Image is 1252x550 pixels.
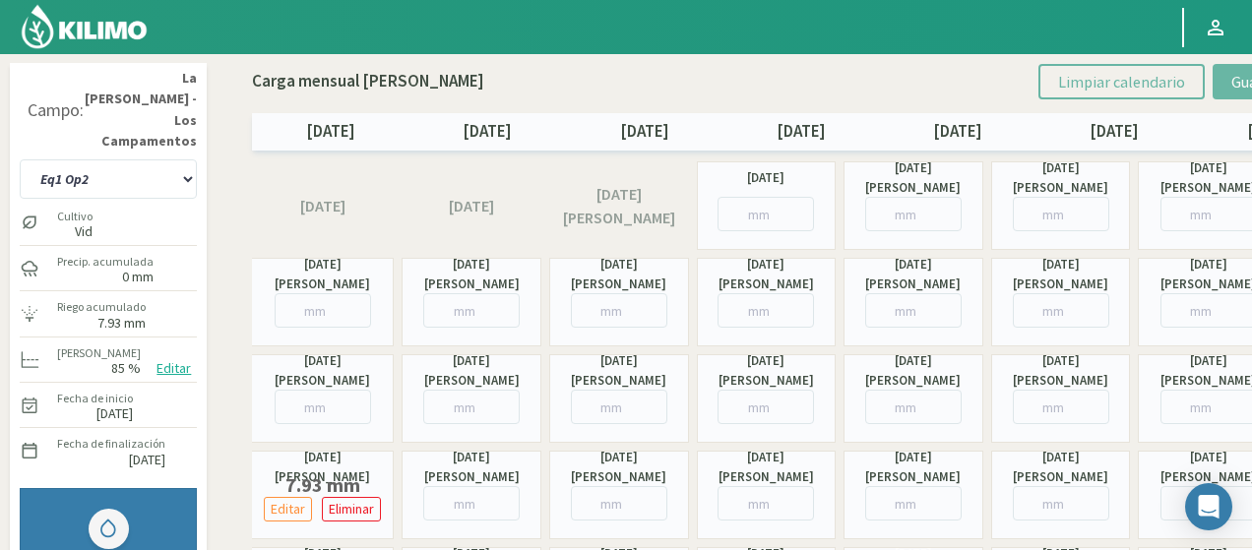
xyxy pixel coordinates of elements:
p: [DATE] [409,119,566,145]
input: mm [275,390,371,424]
label: 7.93 mm [97,317,146,330]
label: Precip. acumulada [57,253,154,271]
label: [DATE][PERSON_NAME] [705,448,829,487]
label: [PERSON_NAME] [57,344,141,362]
label: [DATE][PERSON_NAME] [705,351,829,391]
p: [DATE] [1036,119,1193,145]
label: [DATE][PERSON_NAME] [851,351,975,391]
input: mm [423,486,520,520]
button: Editar [151,357,197,380]
span: Limpiar calendario [1058,72,1185,92]
label: [DATE][PERSON_NAME] [557,255,681,294]
label: [DATE][PERSON_NAME] [851,158,975,198]
label: [DATE][PERSON_NAME] [259,448,386,487]
label: [DATE][PERSON_NAME] [409,448,533,487]
input: mm [423,293,520,328]
input: mm [718,486,814,520]
label: [DATE] [300,194,345,217]
input: mm [1013,390,1109,424]
label: [DATE][PERSON_NAME] [999,448,1123,487]
label: [DATE][PERSON_NAME] [557,351,681,391]
label: [DATE][PERSON_NAME] [259,351,386,391]
button: Editar [264,497,312,521]
input: mm [1013,197,1109,231]
label: 85 % [111,362,141,375]
label: Riego acumulado [57,298,146,316]
label: Fecha de finalización [57,435,165,453]
input: mm [865,390,962,424]
input: mm [865,197,962,231]
p: Editar [271,498,305,520]
input: mm [865,293,962,328]
label: [DATE][PERSON_NAME] [259,255,386,294]
input: mm [571,390,667,424]
label: 7.93 mm [259,477,386,493]
label: [DATE] [129,454,165,466]
img: Kilimo [20,3,149,50]
input: mm [1013,293,1109,328]
label: [DATE][PERSON_NAME] [999,351,1123,391]
label: [DATE][PERSON_NAME] [851,448,975,487]
label: [DATE][PERSON_NAME] [409,351,533,391]
input: mm [571,293,667,328]
button: Limpiar calendario [1038,64,1205,99]
label: [DATE][PERSON_NAME] [557,448,681,487]
p: [DATE] [879,119,1035,145]
p: [DATE] [722,119,879,145]
p: Eliminar [329,498,374,520]
input: mm [1013,486,1109,520]
label: [DATE][PERSON_NAME] [999,255,1123,294]
label: [DATE] [747,168,784,188]
label: [DATE][PERSON_NAME] [409,255,533,294]
label: [DATE][PERSON_NAME] [559,182,679,230]
input: mm [718,197,814,231]
label: [DATE][PERSON_NAME] [851,255,975,294]
div: Campo: [28,100,84,120]
label: [DATE] [449,194,494,217]
label: 0 mm [122,271,154,283]
label: Vid [57,225,93,238]
label: [DATE][PERSON_NAME] [999,158,1123,198]
input: mm [571,486,667,520]
input: mm [718,293,814,328]
input: mm [718,390,814,424]
label: Cultivo [57,208,93,225]
label: Fecha de inicio [57,390,133,407]
input: mm [423,390,520,424]
p: [DATE] [566,119,722,145]
div: Open Intercom Messenger [1185,483,1232,530]
input: mm [865,486,962,520]
p: Carga mensual [PERSON_NAME] [252,69,484,94]
button: Eliminar [322,497,381,521]
p: [DATE] [252,119,408,145]
strong: La [PERSON_NAME] - Los Campamentos [84,68,197,153]
input: mm [275,293,371,328]
label: [DATE][PERSON_NAME] [705,255,829,294]
label: [DATE] [96,407,133,420]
